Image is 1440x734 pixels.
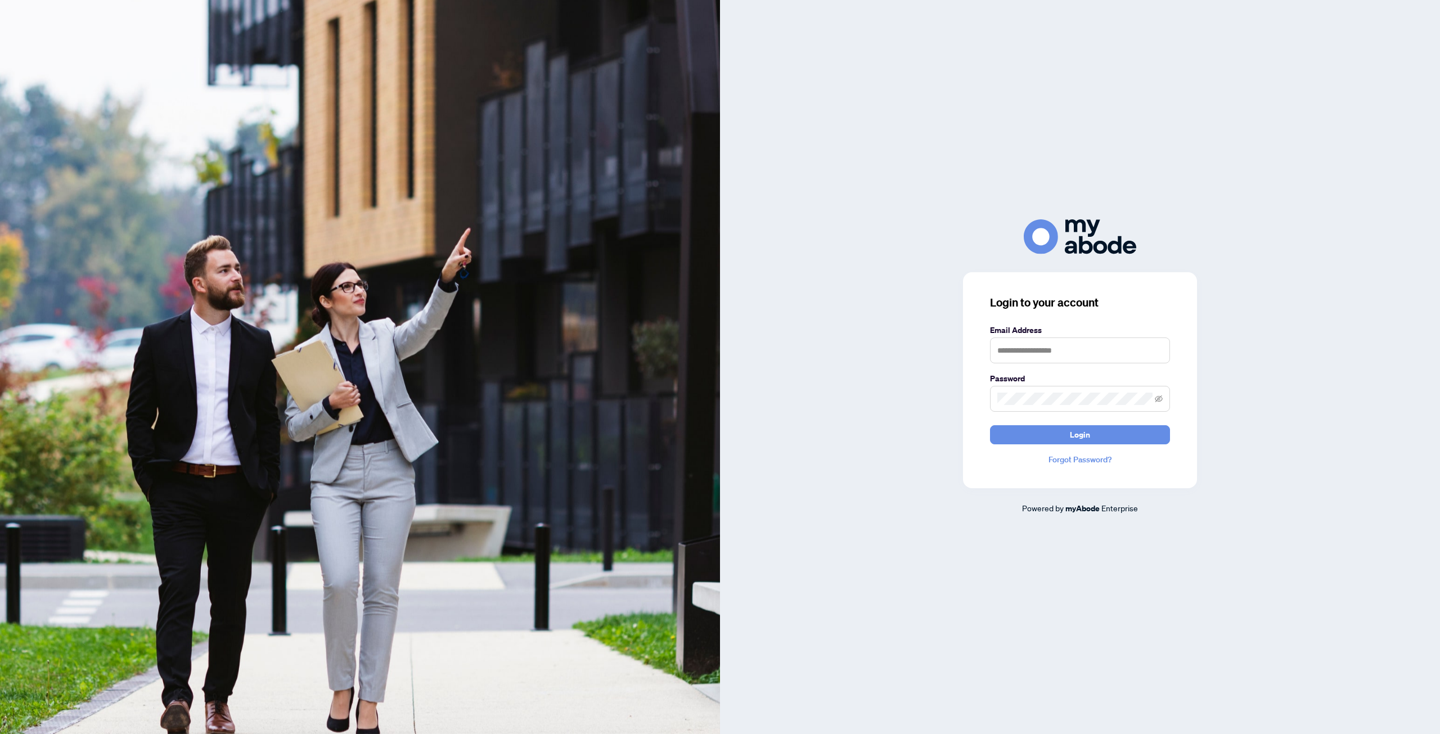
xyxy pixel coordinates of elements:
span: Login [1070,426,1090,444]
a: myAbode [1065,502,1100,515]
span: eye-invisible [1155,395,1163,403]
a: Forgot Password? [990,453,1170,466]
label: Email Address [990,324,1170,336]
button: Login [990,425,1170,444]
label: Password [990,372,1170,385]
h3: Login to your account [990,295,1170,310]
span: Enterprise [1101,503,1138,513]
span: Powered by [1022,503,1064,513]
img: ma-logo [1024,219,1136,254]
